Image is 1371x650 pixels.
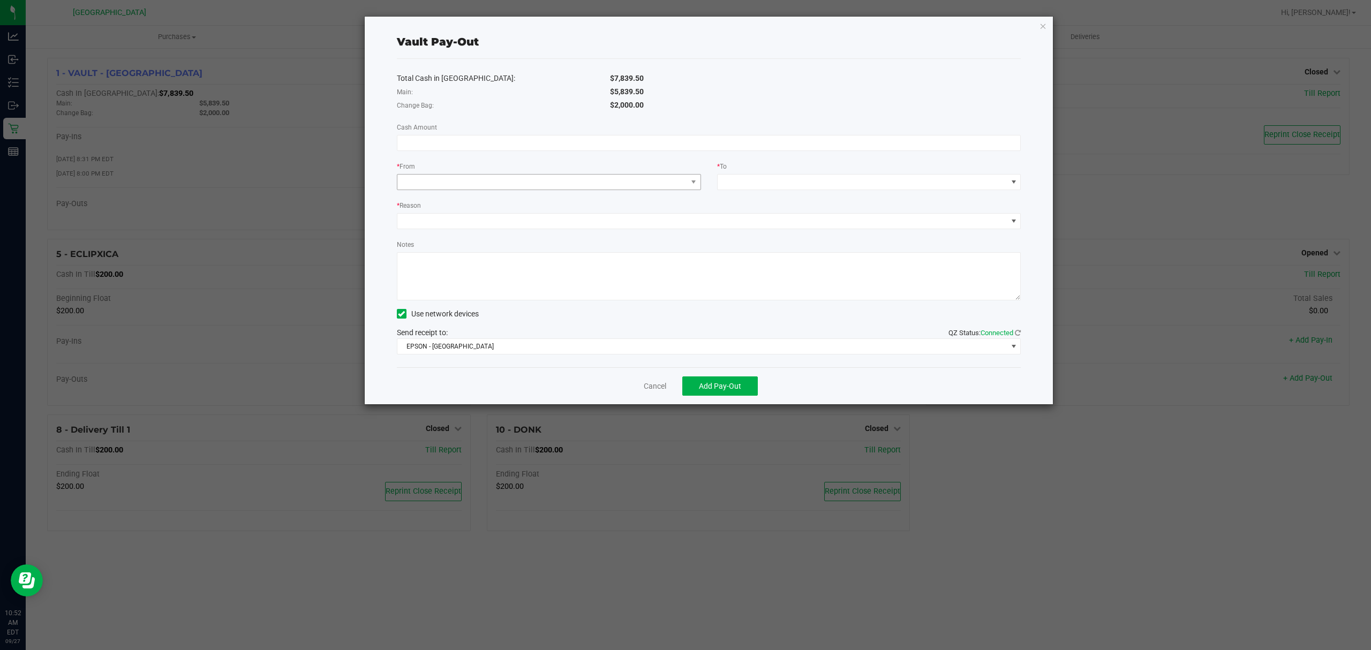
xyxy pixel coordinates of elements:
[397,339,1007,354] span: EPSON - [GEOGRAPHIC_DATA]
[397,201,421,210] label: Reason
[397,102,434,109] span: Change Bag:
[717,162,727,171] label: To
[397,162,415,171] label: From
[610,74,644,82] span: $7,839.50
[397,34,479,50] div: Vault Pay-Out
[948,329,1021,337] span: QZ Status:
[397,328,448,337] span: Send receipt to:
[981,329,1013,337] span: Connected
[11,564,43,596] iframe: Resource center
[397,88,413,96] span: Main:
[610,101,644,109] span: $2,000.00
[397,124,437,131] span: Cash Amount
[397,240,414,250] label: Notes
[699,382,741,390] span: Add Pay-Out
[610,87,644,96] span: $5,839.50
[397,308,479,320] label: Use network devices
[644,381,666,392] a: Cancel
[397,74,515,82] span: Total Cash in [GEOGRAPHIC_DATA]:
[682,376,758,396] button: Add Pay-Out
